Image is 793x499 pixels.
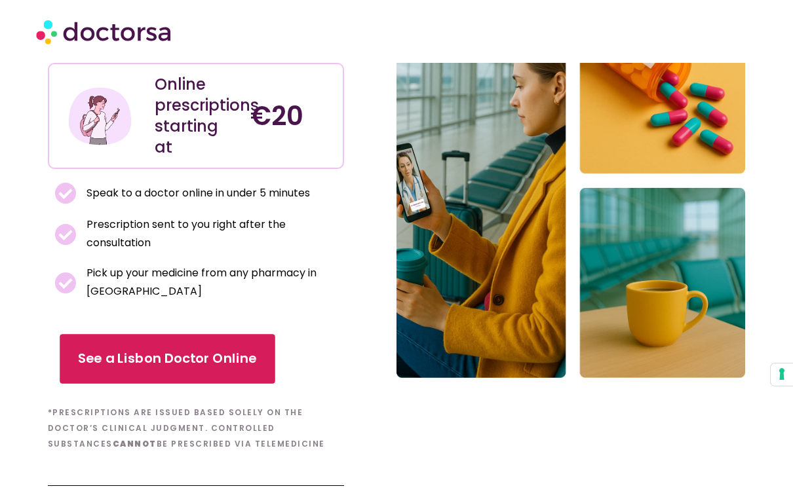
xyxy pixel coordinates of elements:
span: Pick up your medicine from any pharmacy in [GEOGRAPHIC_DATA] [83,264,338,301]
span: Prescription sent to you right after the consultation [83,215,338,252]
span: See a Lisbon Doctor Online [78,350,257,369]
div: Online prescriptions starting at [155,74,237,158]
img: Illustration depicting a young woman in a casual outfit, engaged with her smartphone. She has a p... [67,83,133,149]
h6: *Prescriptions are issued based solely on the doctor’s clinical judgment. Controlled substances b... [48,405,345,452]
button: Your consent preferences for tracking technologies [771,363,793,386]
h4: €20 [250,100,333,132]
b: cannot [113,438,157,449]
a: See a Lisbon Doctor Online [60,335,275,384]
span: Speak to a doctor online in under 5 minutes [83,184,310,202]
